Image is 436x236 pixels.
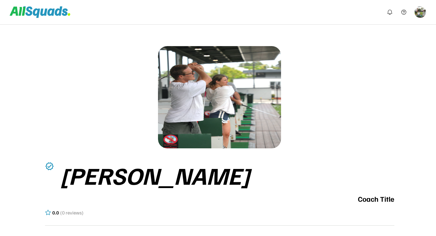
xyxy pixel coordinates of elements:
[158,46,281,148] img: 97.png
[358,193,394,204] div: Coach Title
[52,210,59,216] div: 0.0
[60,209,84,216] div: (0 reviews)
[414,6,426,18] img: 98.png
[60,162,394,188] div: [PERSON_NAME]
